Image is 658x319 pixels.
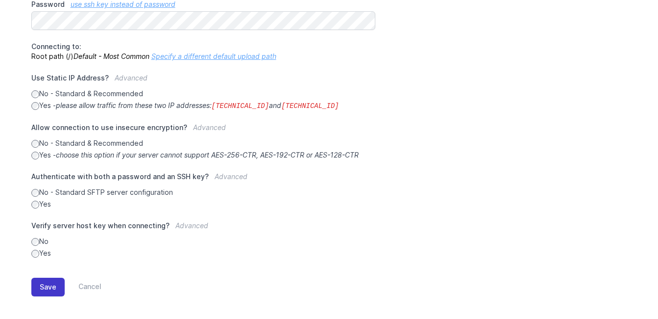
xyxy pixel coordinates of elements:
label: Use Static IP Address? [31,73,376,89]
code: [TECHNICAL_ID] [212,102,269,110]
input: No - Standard & Recommended [31,140,39,148]
i: Default - Most Common [73,52,149,60]
iframe: Drift Widget Chat Controller [609,270,646,307]
label: Yes - [31,101,376,111]
input: Yes -please allow traffic from these two IP addresses:[TECHNICAL_ID]and[TECHNICAL_ID] [31,102,39,110]
label: No - Standard & Recommended [31,138,376,148]
a: Cancel [65,278,101,296]
label: No [31,237,376,246]
a: Specify a different default upload path [151,52,276,60]
i: please allow traffic from these two IP addresses: and [56,101,339,109]
p: Root path (/) [31,42,376,61]
label: No - Standard SFTP server configuration [31,187,376,197]
input: No [31,238,39,246]
input: No - Standard & Recommended [31,90,39,98]
button: Save [31,278,65,296]
code: [TECHNICAL_ID] [281,102,339,110]
input: Yes [31,201,39,209]
label: Verify server host key when connecting? [31,221,376,237]
span: Advanced [215,172,247,181]
label: Yes [31,248,376,258]
label: Authenticate with both a password and an SSH key? [31,172,376,187]
label: No - Standard & Recommended [31,89,376,99]
span: Advanced [115,74,147,82]
i: choose this option if your server cannot support AES-256-CTR, AES-192-CTR or AES-128-CTR [56,151,359,159]
input: Yes -choose this option if your server cannot support AES-256-CTR, AES-192-CTR or AES-128-CTR [31,152,39,159]
label: Yes [31,199,376,209]
input: Yes [31,250,39,258]
label: Yes - [31,150,376,160]
span: Advanced [193,123,226,132]
span: Connecting to: [31,42,81,51]
label: Allow connection to use insecure encryption? [31,123,376,138]
span: Advanced [175,221,208,230]
input: No - Standard SFTP server configuration [31,189,39,197]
